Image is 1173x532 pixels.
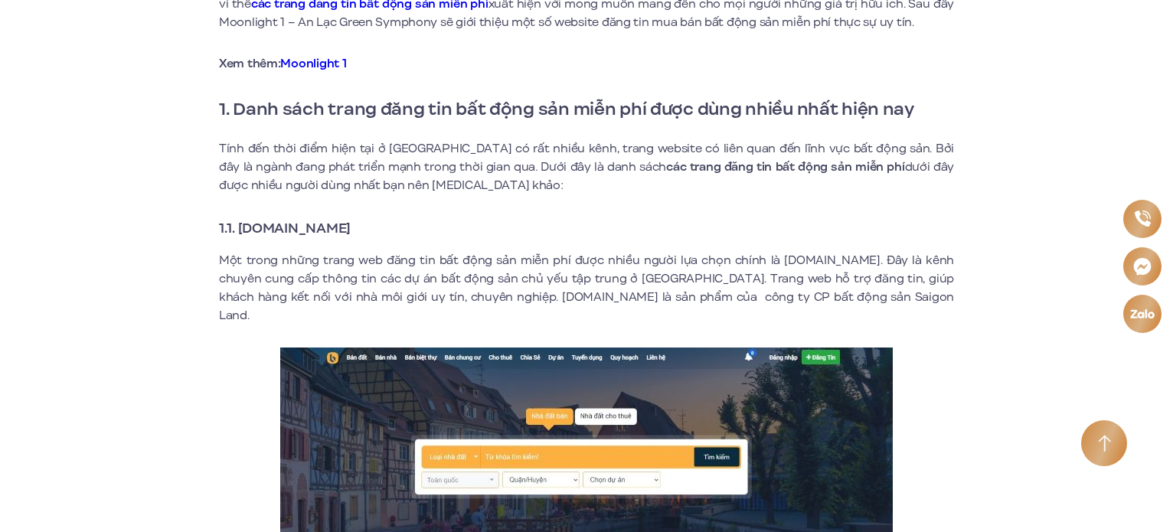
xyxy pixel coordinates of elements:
[1132,256,1152,276] img: Messenger icon
[280,55,346,72] a: Moonlight 1
[219,218,351,238] strong: 1.1. [DOMAIN_NAME]
[219,139,954,194] p: Tính đến thời điểm hiện tại ở [GEOGRAPHIC_DATA] có rất nhiều kênh, trang website có liên quan đến...
[219,251,954,325] p: Một trong những trang web đăng tin bất động sản miễn phí được nhiều người lựa chọn chính là [DOMA...
[1098,435,1111,452] img: Arrow icon
[666,158,904,175] strong: các trang đăng tin bất động sản miễn phí
[1133,210,1151,227] img: Phone icon
[219,96,914,122] strong: 1. Danh sách trang đăng tin bất động sản miễn phí được dùng nhiều nhất hiện nay
[1129,308,1155,319] img: Zalo icon
[219,55,346,72] strong: Xem thêm:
